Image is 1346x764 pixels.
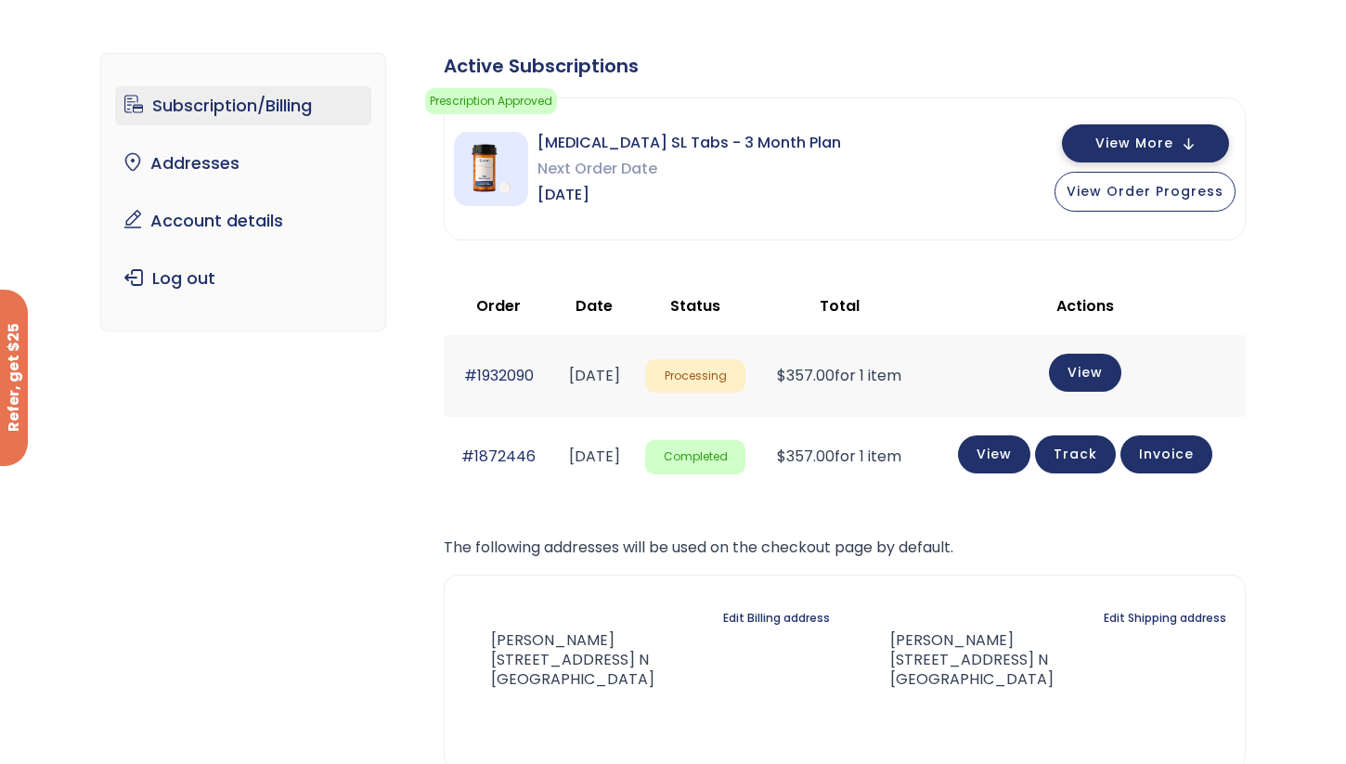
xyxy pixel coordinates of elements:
[537,156,841,182] span: Next Order Date
[115,86,372,125] a: Subscription/Billing
[777,446,786,467] span: $
[1056,295,1114,317] span: Actions
[755,417,924,498] td: for 1 item
[463,631,654,689] address: [PERSON_NAME] [STREET_ADDRESS] N [GEOGRAPHIC_DATA]
[777,365,786,386] span: $
[461,446,536,467] a: #1872446
[958,435,1030,473] a: View
[861,631,1054,689] address: [PERSON_NAME] [STREET_ADDRESS] N [GEOGRAPHIC_DATA]
[115,201,372,240] a: Account details
[537,182,841,208] span: [DATE]
[645,359,746,394] span: Processing
[115,259,372,298] a: Log out
[569,446,620,467] time: [DATE]
[777,365,835,386] span: 357.00
[1104,605,1226,631] a: Edit Shipping address
[425,88,557,114] span: Prescription Approved
[1049,354,1121,392] a: View
[1120,435,1212,473] a: Invoice
[755,335,924,416] td: for 1 item
[454,132,528,206] img: Sermorelin SL Tabs - 3 Month Plan
[723,605,830,631] a: Edit Billing address
[777,446,835,467] span: 357.00
[444,535,1246,561] p: The following addresses will be used on the checkout page by default.
[464,365,534,386] a: #1932090
[1062,124,1229,162] button: View More
[1035,435,1116,473] a: Track
[444,53,1246,79] div: Active Subscriptions
[537,130,841,156] span: [MEDICAL_DATA] SL Tabs - 3 Month Plan
[1055,172,1236,212] button: View Order Progress
[569,365,620,386] time: [DATE]
[645,440,746,474] span: Completed
[670,295,720,317] span: Status
[115,144,372,183] a: Addresses
[1095,137,1173,149] span: View More
[1067,182,1223,201] span: View Order Progress
[820,295,860,317] span: Total
[576,295,613,317] span: Date
[100,53,387,331] nav: Account pages
[476,295,521,317] span: Order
